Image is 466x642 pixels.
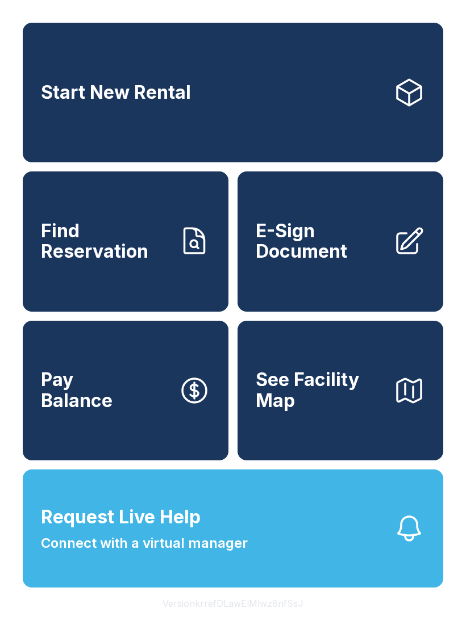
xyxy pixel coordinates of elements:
span: Connect with a virtual manager [41,533,248,553]
span: See Facility Map [256,370,384,411]
span: Find Reservation [41,221,169,262]
span: E-Sign Document [256,221,384,262]
a: E-Sign Document [238,171,443,311]
span: Request Live Help [41,503,201,531]
button: PayBalance [23,321,228,460]
a: Find Reservation [23,171,228,311]
button: VersionkrrefDLawElMlwz8nfSsJ [153,588,313,619]
button: Request Live HelpConnect with a virtual manager [23,469,443,588]
button: See Facility Map [238,321,443,460]
span: Pay Balance [41,370,113,411]
span: Start New Rental [41,82,191,103]
a: Start New Rental [23,23,443,162]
